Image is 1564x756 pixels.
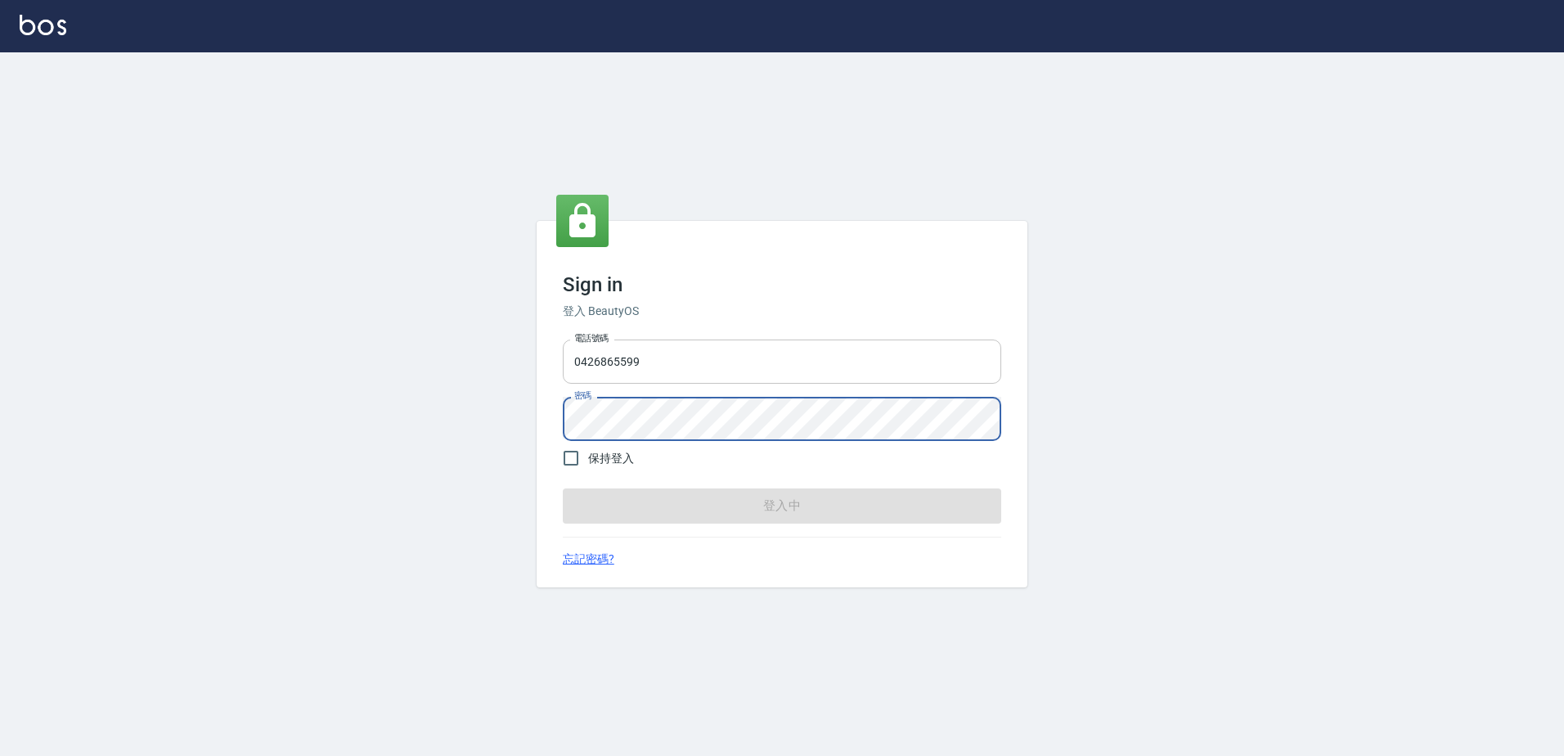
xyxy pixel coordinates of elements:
label: 電話號碼 [574,332,609,344]
h6: 登入 BeautyOS [563,303,1001,320]
span: 保持登入 [588,450,634,467]
img: Logo [20,15,66,35]
a: 忘記密碼? [563,551,614,568]
label: 密碼 [574,389,591,402]
h3: Sign in [563,273,1001,296]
